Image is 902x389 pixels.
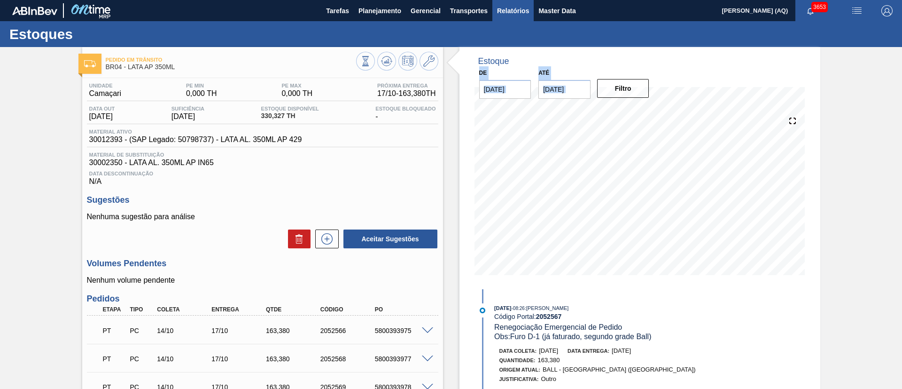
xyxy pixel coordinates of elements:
[494,305,511,311] span: [DATE]
[155,306,216,313] div: Coleta
[538,5,575,16] span: Master Data
[281,83,312,88] span: PE MAX
[89,89,121,98] span: Camaçari
[84,60,96,67] img: Ícone
[597,79,649,98] button: Filtro
[89,112,115,121] span: [DATE]
[539,347,558,354] span: [DATE]
[543,366,696,373] span: BALL - [GEOGRAPHIC_DATA] ([GEOGRAPHIC_DATA])
[155,355,216,363] div: 14/10/2025
[377,83,436,88] span: Próxima Entrega
[127,327,156,334] div: Pedido de Compra
[87,294,438,304] h3: Pedidos
[499,367,540,373] span: Origem Atual:
[377,89,436,98] span: 17/10 - 163,380 TH
[209,327,270,334] div: 17/10/2025
[89,135,302,144] span: 30012393 - (SAP Legado: 50798737) - LATA AL. 350ML AP 429
[375,106,435,111] span: Estoque Bloqueado
[87,259,438,269] h3: Volumes Pendentes
[536,313,562,320] strong: 2052567
[373,355,434,363] div: 5800393977
[101,349,129,369] div: Pedido em Trânsito
[538,357,560,364] span: 163,380
[398,52,417,71] button: Programar Estoque
[264,355,325,363] div: 163,380
[89,171,436,176] span: Data Descontinuação
[87,213,438,221] p: Nenhuma sugestão para análise
[478,56,509,66] div: Estoque
[326,5,349,16] span: Tarefas
[89,159,436,167] span: 30002350 - LATA AL. 350ML AP IN65
[420,52,438,71] button: Ir ao Master Data / Geral
[318,355,379,363] div: 2052568
[311,230,339,248] div: Nova sugestão
[12,7,57,15] img: TNhmsLtSVTkK8tSr43FrP2fwEKptu5GPRR3wAAAABJRU5ErkJggg==
[89,152,436,158] span: Material de Substituição
[339,229,438,249] div: Aceitar Sugestões
[512,306,525,311] span: - 08:26
[9,29,176,40] h1: Estoques
[106,57,356,63] span: Pedido em Trânsito
[186,89,217,98] span: 0,000 TH
[87,195,438,205] h3: Sugestões
[411,5,441,16] span: Gerencial
[480,308,485,313] img: atual
[343,230,437,248] button: Aceitar Sugestões
[103,327,126,334] p: PT
[281,89,312,98] span: 0,000 TH
[106,64,356,71] span: BR04 - LATA AP 350ML
[103,355,126,363] p: PT
[450,5,488,16] span: Transportes
[499,376,539,382] span: Justificativa:
[499,357,536,363] span: Quantidade :
[851,5,863,16] img: userActions
[497,5,529,16] span: Relatórios
[127,355,156,363] div: Pedido de Compra
[318,327,379,334] div: 2052566
[283,230,311,248] div: Excluir Sugestões
[209,355,270,363] div: 17/10/2025
[479,80,531,99] input: dd/mm/yyyy
[101,306,129,313] div: Etapa
[494,323,622,331] span: Renegociação Emergencial de Pedido
[541,375,556,382] span: Outro
[373,306,434,313] div: PO
[186,83,217,88] span: PE MIN
[811,2,828,12] span: 3653
[881,5,893,16] img: Logout
[264,306,325,313] div: Qtde
[318,306,379,313] div: Código
[568,348,609,354] span: Data entrega:
[494,333,651,341] span: Obs: Furo D-1 (já faturado, segundo grade Ball)
[795,4,825,17] button: Notificações
[479,70,487,76] label: De
[89,83,121,88] span: Unidade
[89,106,115,111] span: Data out
[538,80,591,99] input: dd/mm/yyyy
[209,306,270,313] div: Entrega
[499,348,537,354] span: Data coleta:
[356,52,375,71] button: Visão Geral dos Estoques
[171,106,204,111] span: Suficiência
[525,305,569,311] span: : [PERSON_NAME]
[373,327,434,334] div: 5800393975
[538,70,549,76] label: Até
[612,347,631,354] span: [DATE]
[377,52,396,71] button: Atualizar Gráfico
[261,112,319,119] span: 330,327 TH
[87,276,438,285] p: Nenhum volume pendente
[171,112,204,121] span: [DATE]
[264,327,325,334] div: 163,380
[261,106,319,111] span: Estoque Disponível
[358,5,401,16] span: Planejamento
[494,313,717,320] div: Código Portal:
[89,129,302,135] span: Material ativo
[373,106,438,121] div: -
[87,167,438,186] div: N/A
[155,327,216,334] div: 14/10/2025
[101,320,129,341] div: Pedido em Trânsito
[127,306,156,313] div: Tipo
